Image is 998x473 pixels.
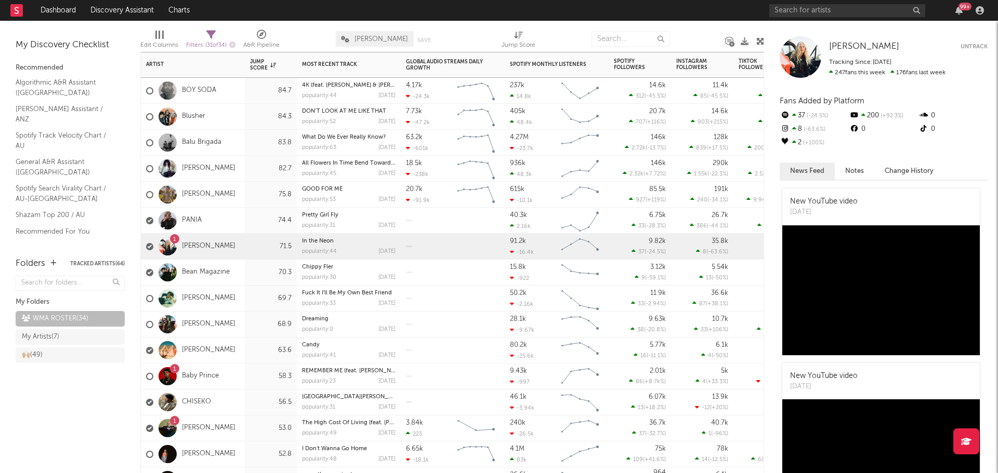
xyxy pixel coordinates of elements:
[16,103,114,125] a: [PERSON_NAME] Assistant / ANZ
[706,275,712,281] span: 13
[302,109,396,114] div: DON’T LOOK AT ME LIKE THAT
[757,222,791,229] div: ( )
[453,182,500,208] svg: Chart title
[703,249,706,255] span: 8
[708,353,712,359] span: 4
[182,112,205,121] a: Blusher
[650,368,666,374] div: 2.01k
[182,398,211,407] a: CHISEKO
[557,182,603,208] svg: Chart title
[182,242,235,251] a: [PERSON_NAME]
[747,144,791,151] div: ( )
[302,212,338,218] a: Pretty Girl Fly
[510,160,526,167] div: 936k
[697,223,707,229] span: 386
[302,160,417,166] a: All Flowers In Time Bend Towards The Sun
[16,329,125,345] a: My Artists(7)
[302,316,329,322] a: Dreaming
[632,248,666,255] div: ( )
[708,249,727,255] span: -63.6 %
[510,238,526,245] div: 91.2k
[557,312,603,337] svg: Chart title
[636,93,645,99] span: 312
[557,208,603,234] svg: Chart title
[829,70,885,76] span: 247 fans this week
[739,337,791,363] div: 0
[712,212,728,219] div: 26.7k
[406,119,430,126] div: -47.2k
[510,290,527,296] div: 50.2k
[713,160,728,167] div: 290k
[713,82,728,89] div: 11.4k
[406,197,430,204] div: -91.9k
[790,371,858,382] div: New YouTube video
[302,83,425,88] a: 4K (feat. [PERSON_NAME] & [PERSON_NAME])
[502,26,535,56] div: Jump Score
[714,186,728,193] div: 191k
[645,171,664,177] span: +7.72 %
[640,353,647,359] span: 16
[302,171,336,177] div: popularity: 45
[629,171,644,177] span: 2.32k
[708,145,727,151] span: +17.5 %
[638,301,644,307] span: 33
[453,78,500,104] svg: Chart title
[746,196,791,203] div: ( )
[646,93,664,99] span: -45.5 %
[250,318,292,331] div: 68.9
[557,104,603,130] svg: Chart title
[689,144,728,151] div: ( )
[676,58,713,71] div: Instagram Followers
[961,42,988,52] button: Untrack
[140,26,178,56] div: Edit Columns
[510,223,531,229] div: 2.16k
[302,119,336,125] div: popularity: 52
[780,136,849,150] div: 2
[691,118,728,125] div: ( )
[250,240,292,253] div: 71.5
[629,118,666,125] div: ( )
[510,212,527,219] div: 40.3k
[406,145,428,152] div: -601k
[711,290,728,296] div: 36.6k
[302,368,396,374] div: REMEMBER ME (feat. Mason Dane)
[302,134,396,140] div: What Do We Ever Really Know?
[453,130,500,156] svg: Chart title
[510,171,532,178] div: 48.3k
[748,170,791,177] div: ( )
[302,186,343,192] a: GOOD FOR ME
[638,223,645,229] span: 33
[651,160,666,167] div: 146k
[250,214,292,227] div: 74.4
[632,222,666,229] div: ( )
[510,108,526,115] div: 405k
[958,3,971,10] div: 99 +
[243,26,280,56] div: A&R Pipeline
[16,311,125,327] a: WMA ROSTER(34)
[182,268,230,277] a: Bean Magazine
[229,59,240,70] button: Filter by Artist
[302,93,337,99] div: popularity: 44
[16,296,125,308] div: My Folders
[638,249,645,255] span: 37
[557,363,603,389] svg: Chart title
[302,238,396,244] div: In the Neon
[16,77,114,98] a: Algorithmic A&R Assistant ([GEOGRAPHIC_DATA])
[22,349,43,361] div: 🙌🏼 ( 49 )
[649,108,666,115] div: 20.7k
[302,145,336,151] div: popularity: 63
[648,353,664,359] span: -11.1 %
[302,212,396,218] div: Pretty Girl Fly
[378,223,396,228] div: [DATE]
[406,82,422,89] div: 4.17k
[805,113,828,119] span: -24.5 %
[182,424,235,433] a: [PERSON_NAME]
[647,197,664,203] span: +119 %
[378,145,396,151] div: [DATE]
[780,123,849,136] div: 8
[378,249,396,254] div: [DATE]
[739,58,775,71] div: TikTok Followers
[849,109,918,123] div: 200
[696,248,728,255] div: ( )
[769,4,925,17] input: Search for artists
